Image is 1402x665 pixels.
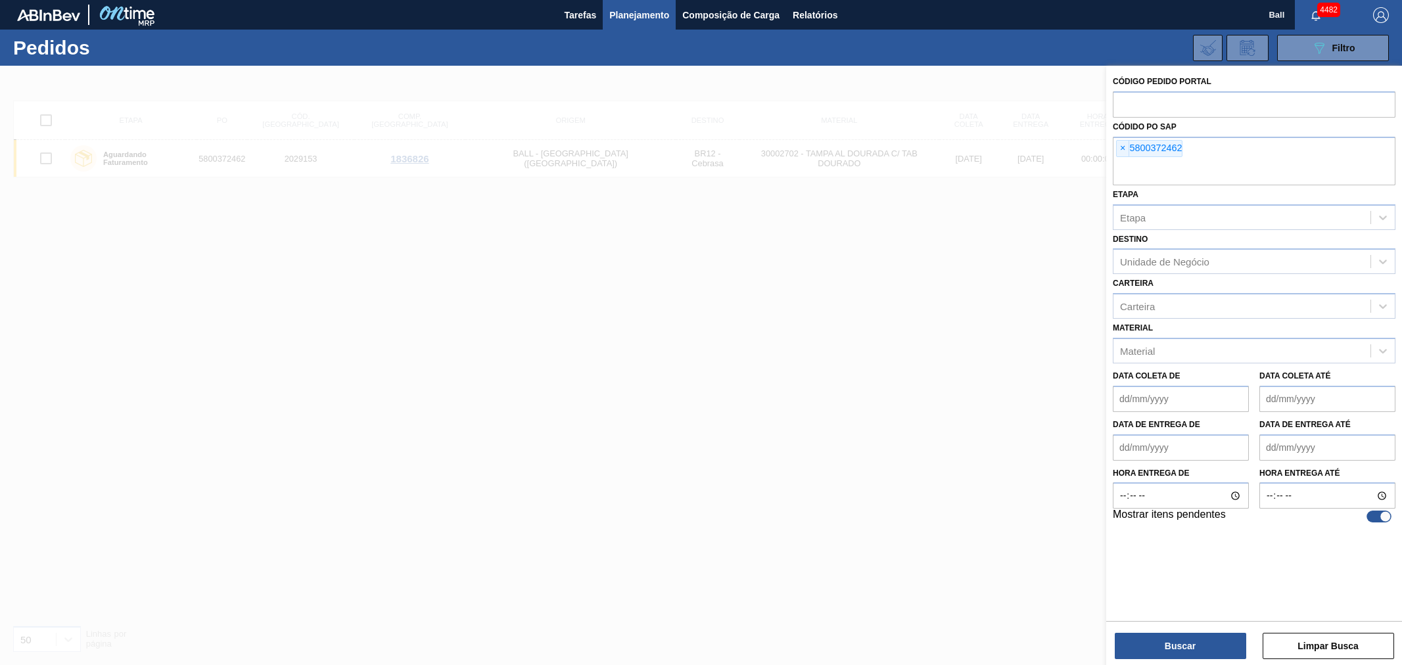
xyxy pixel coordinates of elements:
[1113,323,1153,332] label: Material
[564,7,596,23] span: Tarefas
[1259,371,1330,380] label: Data coleta até
[609,7,669,23] span: Planejamento
[793,7,837,23] span: Relatórios
[1193,35,1223,61] div: Importar Negociações dos Pedidos
[1113,386,1249,412] input: dd/mm/yyyy
[1373,7,1389,23] img: Logout
[13,40,213,55] h1: Pedidos
[1332,43,1355,53] span: Filtro
[1113,235,1148,244] label: Destino
[1113,434,1249,461] input: dd/mm/yyyy
[1113,420,1200,429] label: Data de Entrega de
[1113,190,1138,199] label: Etapa
[1116,140,1182,157] div: 5800372462
[1113,279,1154,288] label: Carteira
[1259,386,1395,412] input: dd/mm/yyyy
[1277,35,1389,61] button: Filtro
[682,7,780,23] span: Composição de Carga
[1259,434,1395,461] input: dd/mm/yyyy
[1317,3,1340,17] span: 4482
[1120,256,1209,267] div: Unidade de Negócio
[1113,122,1177,131] label: Códido PO SAP
[1113,371,1180,380] label: Data coleta de
[1113,77,1211,86] label: Código Pedido Portal
[1117,141,1129,156] span: ×
[1227,35,1269,61] div: Solicitação de Revisão de Pedidos
[1120,301,1155,312] div: Carteira
[1295,6,1337,24] button: Notificações
[1259,420,1351,429] label: Data de Entrega até
[1113,509,1226,524] label: Mostrar itens pendentes
[1113,464,1249,483] label: Hora entrega de
[1120,212,1146,223] div: Etapa
[1120,345,1155,356] div: Material
[17,9,80,21] img: TNhmsLtSVTkK8tSr43FrP2fwEKptu5GPRR3wAAAABJRU5ErkJggg==
[1259,464,1395,483] label: Hora entrega até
